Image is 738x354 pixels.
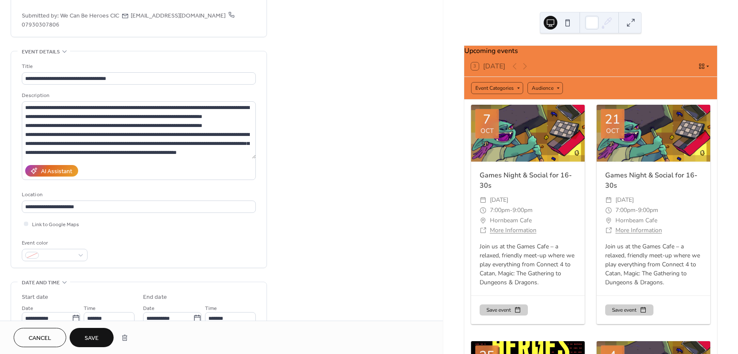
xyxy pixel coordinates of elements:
span: [DATE] [490,195,508,205]
div: ​ [480,225,486,236]
span: Hornbeam Cafe [615,215,657,226]
div: 7 [483,113,491,126]
a: Games Night & Social for 16-30s [480,171,572,190]
a: More Information [490,226,536,234]
span: Save [85,334,99,343]
span: Date [143,304,155,313]
span: [DATE] [615,195,634,205]
span: 7:00pm [490,205,510,215]
span: Hornbeam Cafe [490,215,532,226]
span: 9:00pm [638,205,658,215]
button: Save event [605,304,653,316]
div: ​ [605,205,612,215]
button: Save [70,328,114,347]
div: Location [22,190,254,199]
button: AI Assistant [25,165,78,177]
div: ​ [605,225,612,236]
div: Title [22,62,254,71]
div: ​ [480,195,486,205]
div: Join us at the Games Cafe – a relaxed, friendly meet-up where we play everything from Connect 4 t... [597,242,710,287]
div: Oct [606,128,619,134]
span: Submitted by: We Can Be Heroes CIC [EMAIL_ADDRESS][DOMAIN_NAME] [22,12,256,29]
div: End date [143,293,167,302]
span: 07930307806 [22,10,235,31]
a: More Information [615,226,662,234]
div: Oct [480,128,494,134]
button: Save event [480,304,528,316]
span: Date and time [22,278,60,287]
div: AI Assistant [41,167,72,176]
span: 9:00pm [512,205,533,215]
span: Time [205,304,217,313]
span: - [510,205,512,215]
div: Start date [22,293,48,302]
div: ​ [605,195,612,205]
span: Cancel [29,334,51,343]
span: - [635,205,638,215]
div: Description [22,91,254,100]
div: 21 [605,113,620,126]
button: Cancel [14,328,66,347]
span: Date [22,304,33,313]
div: Event color [22,239,86,248]
span: Time [84,304,96,313]
div: Upcoming events [464,46,717,56]
div: ​ [480,205,486,215]
span: Link to Google Maps [32,220,79,229]
div: ​ [605,215,612,226]
a: Games Night & Social for 16-30s [605,171,697,190]
span: 7:00pm [615,205,635,215]
div: ​ [480,215,486,226]
span: Event details [22,47,60,56]
div: Join us at the Games Cafe – a relaxed, friendly meet-up where we play everything from Connect 4 t... [471,242,585,287]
